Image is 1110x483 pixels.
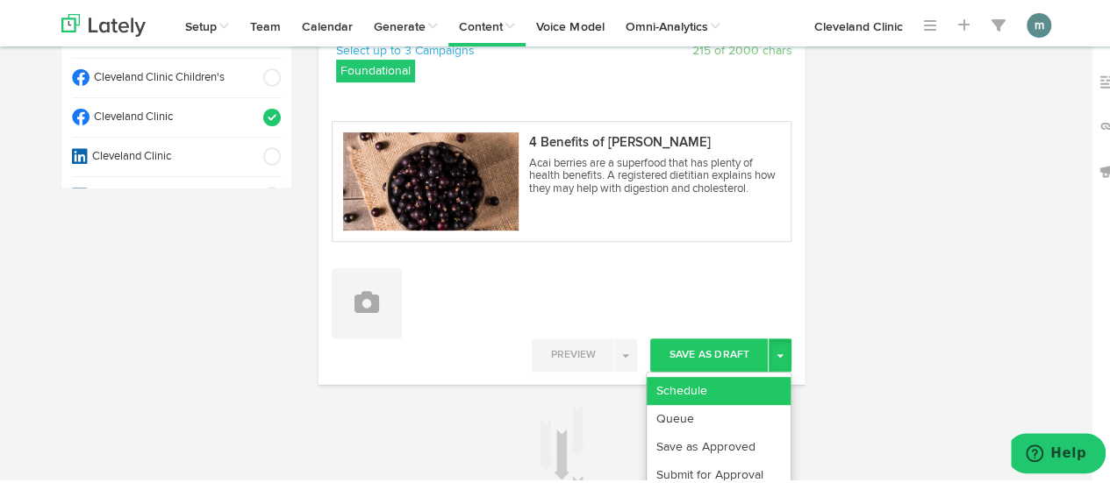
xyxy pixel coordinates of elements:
[1011,430,1106,474] iframe: Opens a widget where you can find more information
[88,146,252,163] span: Cleveland Clinic
[650,336,768,369] button: Save As Draft
[532,336,613,369] button: Preview
[336,57,415,80] label: Foundational
[343,130,519,228] img: acai-berries-2149140548
[61,11,146,34] img: logo_lately_bg_light.svg
[691,39,791,57] span: 215 of 2000 chars
[90,67,252,84] span: Cleveland Clinic Children's
[529,133,781,146] p: 4 Benefits of [PERSON_NAME]
[529,155,781,193] p: Acai berries are a superfood that has plenty of health benefits. A registered dietitian explains ...
[90,107,252,124] span: Cleveland Clinic
[1027,11,1051,35] button: m
[647,430,791,458] a: Save as Approved
[647,402,791,430] a: Queue
[647,374,791,402] a: Schedule
[336,39,475,58] a: Select up to 3 Campaigns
